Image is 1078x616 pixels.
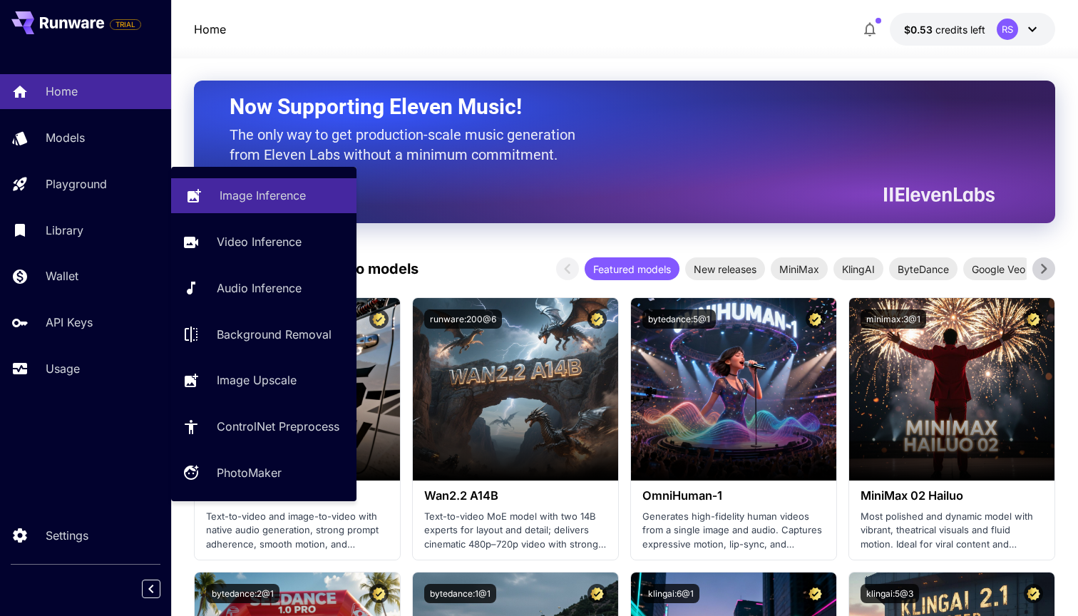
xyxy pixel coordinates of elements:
p: Background Removal [217,326,332,343]
button: Certified Model – Vetted for best performance and includes a commercial license. [1024,309,1043,329]
a: ControlNet Preprocess [171,409,356,444]
h2: Now Supporting Eleven Music! [230,93,984,120]
img: alt [631,298,836,481]
span: TRIAL [111,19,140,30]
p: Text-to-video MoE model with two 14B experts for layout and detail; delivers cinematic 480p–720p ... [424,510,607,552]
p: The only way to get production-scale music generation from Eleven Labs without a minimum commitment. [230,125,586,165]
button: runware:200@6 [424,309,502,329]
span: Add your payment card to enable full platform functionality. [110,16,141,33]
div: RS [997,19,1018,40]
span: KlingAI [833,262,883,277]
button: Certified Model – Vetted for best performance and includes a commercial license. [806,584,825,603]
button: $0.52952 [890,13,1055,46]
button: Certified Model – Vetted for best performance and includes a commercial license. [587,584,607,603]
button: bytedance:2@1 [206,584,279,603]
p: ControlNet Preprocess [217,418,339,435]
h3: Wan2.2 A14B [424,489,607,503]
p: Image Upscale [217,371,297,389]
p: Video Inference [217,233,302,250]
button: klingai:5@3 [861,584,919,603]
button: bytedance:5@1 [642,309,716,329]
a: Image Inference [171,178,356,213]
button: minimax:3@1 [861,309,926,329]
p: Wallet [46,267,78,284]
p: Home [194,21,226,38]
div: $0.52952 [904,22,985,37]
span: ByteDance [889,262,958,277]
button: Certified Model – Vetted for best performance and includes a commercial license. [806,309,825,329]
a: Background Removal [171,317,356,351]
span: New releases [685,262,765,277]
p: Usage [46,360,80,377]
button: Collapse sidebar [142,580,160,598]
button: Certified Model – Vetted for best performance and includes a commercial license. [369,584,389,603]
h3: MiniMax 02 Hailuo [861,489,1043,503]
nav: breadcrumb [194,21,226,38]
p: Most polished and dynamic model with vibrant, theatrical visuals and fluid motion. Ideal for vira... [861,510,1043,552]
p: Audio Inference [217,279,302,297]
a: PhotoMaker [171,456,356,491]
a: Audio Inference [171,271,356,306]
p: Image Inference [220,187,306,204]
span: $0.53 [904,24,935,36]
button: bytedance:1@1 [424,584,496,603]
button: Certified Model – Vetted for best performance and includes a commercial license. [369,309,389,329]
p: Text-to-video and image-to-video with native audio generation, strong prompt adherence, smooth mo... [206,510,389,552]
p: API Keys [46,314,93,331]
button: Certified Model – Vetted for best performance and includes a commercial license. [1024,584,1043,603]
h3: OmniHuman‑1 [642,489,825,503]
button: Certified Model – Vetted for best performance and includes a commercial license. [587,309,607,329]
p: Settings [46,527,88,544]
img: alt [413,298,618,481]
span: credits left [935,24,985,36]
span: Google Veo [963,262,1034,277]
span: Featured models [585,262,679,277]
a: Image Upscale [171,363,356,398]
p: Home [46,83,78,100]
p: Library [46,222,83,239]
p: PhotoMaker [217,464,282,481]
p: Generates high-fidelity human videos from a single image and audio. Captures expressive motion, l... [642,510,825,552]
img: alt [849,298,1054,481]
div: Collapse sidebar [153,576,171,602]
p: Playground [46,175,107,192]
button: klingai:6@1 [642,584,699,603]
a: Video Inference [171,225,356,260]
span: MiniMax [771,262,828,277]
p: Models [46,129,85,146]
